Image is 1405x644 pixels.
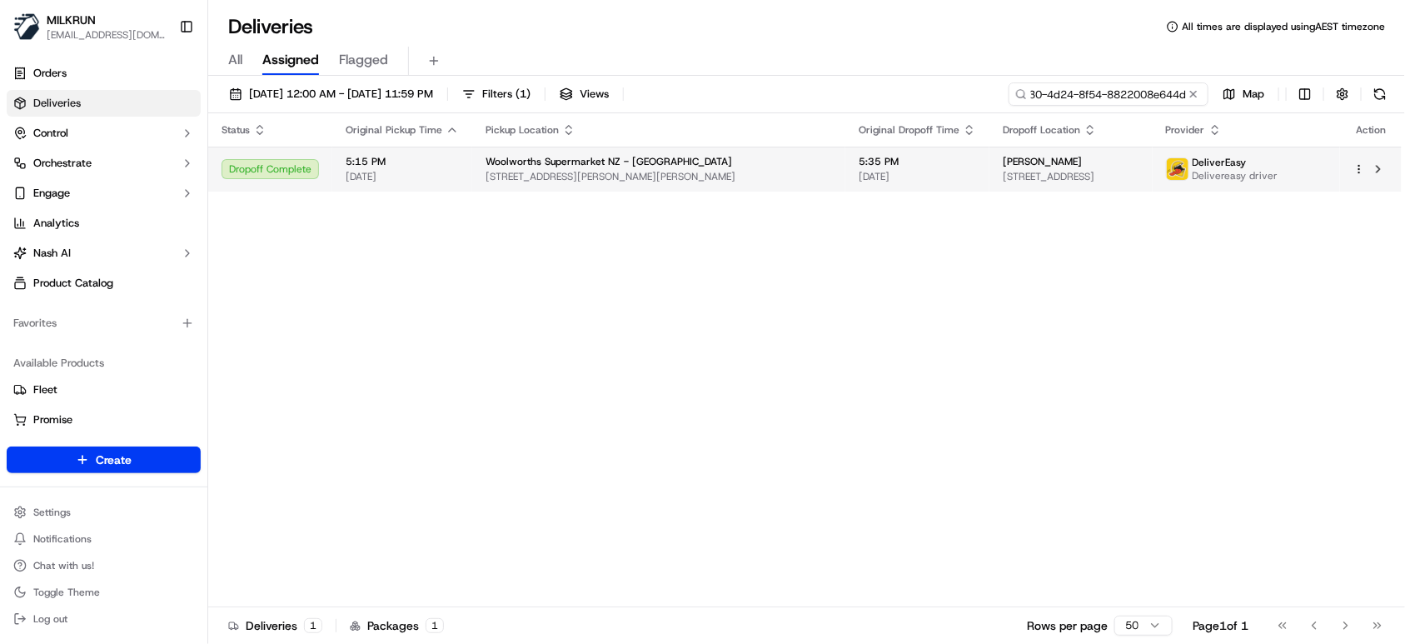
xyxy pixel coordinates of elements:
[1027,617,1108,634] p: Rows per page
[1003,170,1139,183] span: [STREET_ADDRESS]
[346,123,442,137] span: Original Pickup Time
[262,50,319,70] span: Assigned
[1243,87,1264,102] span: Map
[1353,123,1388,137] div: Action
[1193,169,1278,182] span: Delivereasy driver
[7,120,201,147] button: Control
[228,50,242,70] span: All
[33,186,70,201] span: Engage
[33,506,71,519] span: Settings
[33,559,94,572] span: Chat with us!
[1193,617,1248,634] div: Page 1 of 1
[7,270,201,297] a: Product Catalog
[33,276,113,291] span: Product Catalog
[455,82,538,106] button: Filters(1)
[339,50,388,70] span: Flagged
[552,82,616,106] button: Views
[33,66,67,81] span: Orders
[7,581,201,604] button: Toggle Theme
[47,12,96,28] button: MILKRUN
[7,350,201,377] div: Available Products
[486,123,559,137] span: Pickup Location
[222,123,250,137] span: Status
[228,13,313,40] h1: Deliveries
[33,586,100,599] span: Toggle Theme
[33,612,67,626] span: Log out
[1215,82,1272,106] button: Map
[7,407,201,433] button: Promise
[13,412,194,427] a: Promise
[13,13,40,40] img: MILKRUN
[33,156,92,171] span: Orchestrate
[346,170,459,183] span: [DATE]
[7,554,201,577] button: Chat with us!
[228,617,322,634] div: Deliveries
[33,96,81,111] span: Deliveries
[350,617,444,634] div: Packages
[33,216,79,231] span: Analytics
[1167,158,1188,180] img: delivereasy_logo.png
[1166,123,1205,137] span: Provider
[7,210,201,237] a: Analytics
[1193,156,1247,169] span: DeliverEasy
[482,87,531,102] span: Filters
[1182,20,1385,33] span: All times are displayed using AEST timezone
[304,618,322,633] div: 1
[1368,82,1392,106] button: Refresh
[486,155,732,168] span: Woolworths Supermarket NZ - [GEOGRAPHIC_DATA]
[7,7,172,47] button: MILKRUNMILKRUN[EMAIL_ADDRESS][DOMAIN_NAME]
[13,382,194,397] a: Fleet
[7,150,201,177] button: Orchestrate
[859,155,976,168] span: 5:35 PM
[249,87,433,102] span: [DATE] 12:00 AM - [DATE] 11:59 PM
[486,170,832,183] span: [STREET_ADDRESS][PERSON_NAME][PERSON_NAME]
[222,82,441,106] button: [DATE] 12:00 AM - [DATE] 11:59 PM
[7,501,201,524] button: Settings
[1009,82,1208,106] input: Type to search
[7,310,201,337] div: Favorites
[346,155,459,168] span: 5:15 PM
[7,607,201,631] button: Log out
[33,382,57,397] span: Fleet
[96,452,132,468] span: Create
[7,180,201,207] button: Engage
[1003,155,1082,168] span: [PERSON_NAME]
[580,87,609,102] span: Views
[33,532,92,546] span: Notifications
[33,246,71,261] span: Nash AI
[33,412,72,427] span: Promise
[33,126,68,141] span: Control
[7,60,201,87] a: Orders
[47,28,166,42] button: [EMAIL_ADDRESS][DOMAIN_NAME]
[7,240,201,267] button: Nash AI
[7,377,201,403] button: Fleet
[859,123,959,137] span: Original Dropoff Time
[516,87,531,102] span: ( 1 )
[1003,123,1080,137] span: Dropoff Location
[426,618,444,633] div: 1
[859,170,976,183] span: [DATE]
[7,90,201,117] a: Deliveries
[7,527,201,551] button: Notifications
[7,447,201,473] button: Create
